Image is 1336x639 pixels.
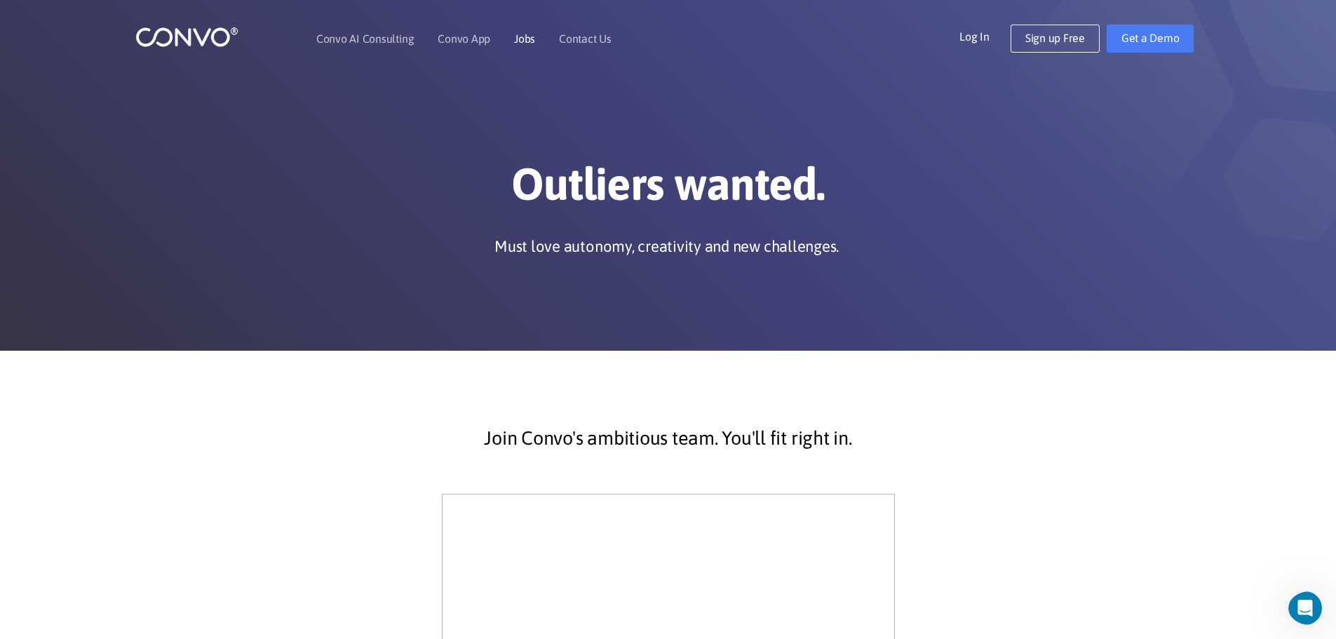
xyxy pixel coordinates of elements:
a: Convo AI Consulting [316,33,414,44]
img: logo_1.png [135,26,238,48]
a: Get a Demo [1107,25,1194,53]
h1: Outliers wanted. [279,157,1058,222]
iframe: Intercom live chat [1288,591,1332,625]
a: Contact Us [559,33,612,44]
p: Must love autonomy, creativity and new challenges. [494,236,839,257]
a: Jobs [514,33,535,44]
a: Sign up Free [1011,25,1100,53]
p: Join Convo's ambitious team. You'll fit right in. [290,421,1047,456]
a: Convo App [438,33,490,44]
a: Log In [959,25,1011,47]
